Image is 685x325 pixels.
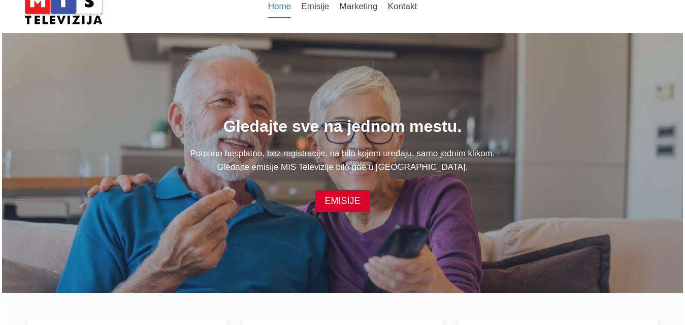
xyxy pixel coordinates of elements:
a: EMISIJE [315,190,369,212]
h1: Gledajte sve na jednom mestu. [27,114,658,138]
p: Potpuno besplatno, bez registracije, na bilo kojem uređaju, samo jednim klikom. Gledajte emisije ... [27,147,658,174]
